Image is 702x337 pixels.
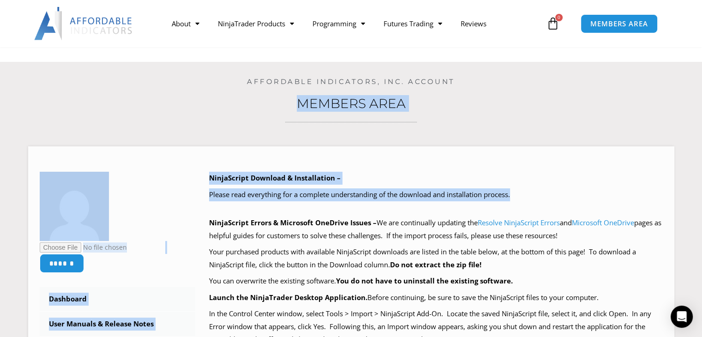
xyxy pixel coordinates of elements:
[336,276,513,285] b: You do not have to uninstall the existing software.
[34,7,133,40] img: LogoAI | Affordable Indicators – NinjaTrader
[374,13,451,34] a: Futures Trading
[209,173,341,182] b: NinjaScript Download & Installation –
[478,218,560,227] a: Resolve NinjaScript Errors
[451,13,496,34] a: Reviews
[209,275,663,288] p: You can overwrite the existing software.
[209,218,377,227] b: NinjaScript Errors & Microsoft OneDrive Issues –
[297,96,406,111] a: Members Area
[209,293,367,302] b: Launch the NinjaTrader Desktop Application.
[162,13,544,34] nav: Menu
[581,14,658,33] a: MEMBERS AREA
[209,291,663,304] p: Before continuing, be sure to save the NinjaScript files to your computer.
[209,217,663,242] p: We are continually updating the and pages as helpful guides for customers to solve these challeng...
[209,246,663,271] p: Your purchased products with available NinjaScript downloads are listed in the table below, at th...
[590,20,648,27] span: MEMBERS AREA
[303,13,374,34] a: Programming
[40,312,196,336] a: User Manuals & Release Notes
[209,13,303,34] a: NinjaTrader Products
[40,172,109,241] img: 1e63e29db4a8c9081b5bb42c4670bc88ed1a5e7f4fb1d70dde8dbfa39380b47b
[533,10,573,37] a: 0
[247,77,455,86] a: Affordable Indicators, Inc. Account
[390,260,481,269] b: Do not extract the zip file!
[671,306,693,328] div: Open Intercom Messenger
[572,218,634,227] a: Microsoft OneDrive
[555,14,563,21] span: 0
[209,188,663,201] p: Please read everything for a complete understanding of the download and installation process.
[162,13,209,34] a: About
[40,287,196,311] a: Dashboard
